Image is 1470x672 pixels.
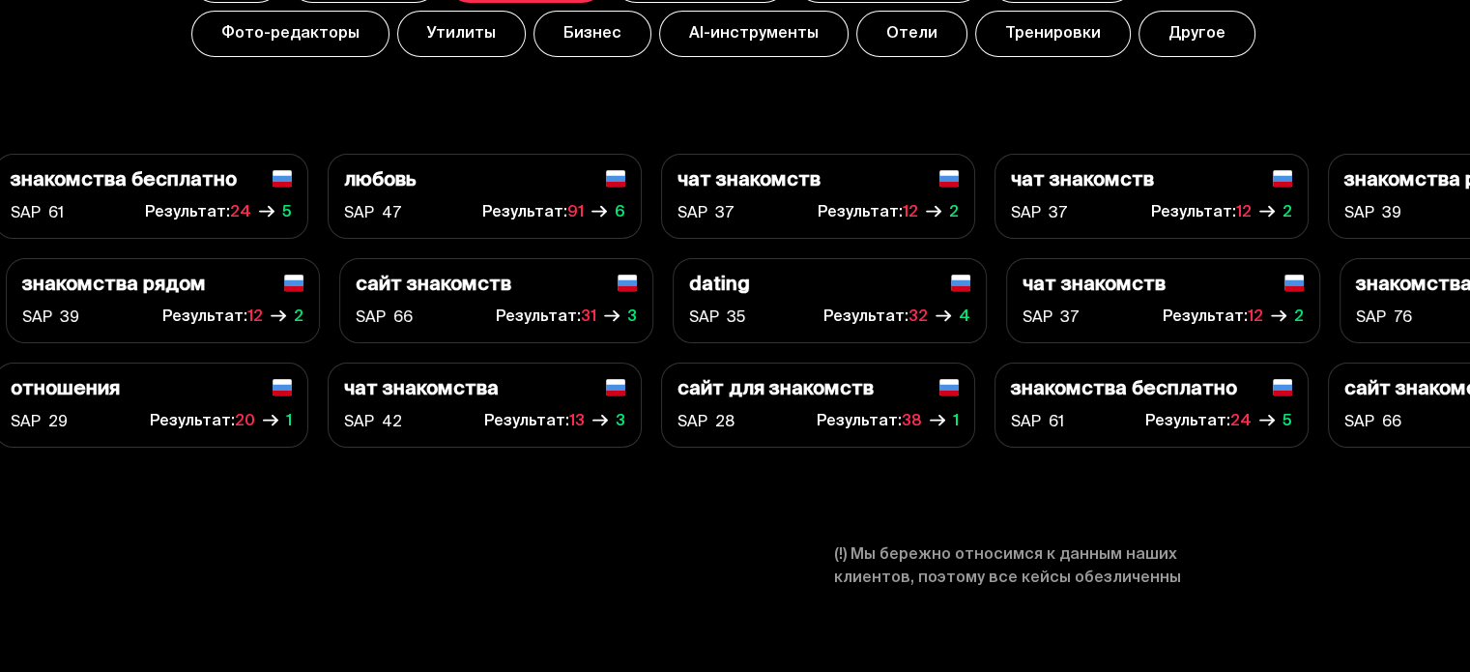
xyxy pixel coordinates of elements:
p: 66 [1382,411,1401,434]
span: 91 [567,200,615,227]
span: 12 [1248,305,1294,332]
p: любовь [344,170,417,192]
span: Результат: [1145,411,1230,434]
span: 12 [1236,200,1283,227]
p: 61 [48,202,64,225]
p: SAP [1344,202,1374,225]
p: SAP [677,202,707,225]
span: Результат: [162,307,247,330]
p: 76 [1394,307,1412,330]
span: 13 [569,409,616,436]
p: SAP [11,202,41,225]
p: чат знакомств [1023,275,1166,297]
span: 1 [953,411,959,434]
span: Результат: [496,307,581,330]
p: SAP [1356,307,1386,330]
p: 47 [382,202,401,225]
p: 35 [727,307,745,330]
span: Результат: [1163,307,1248,330]
p: SAP [344,411,374,434]
span: 38 [902,409,953,436]
p: 61 [1049,411,1064,434]
span: Результат: [145,202,230,225]
p: чат знакомств [1011,170,1154,192]
p: SAP [1011,411,1041,434]
span: Результат: [482,202,567,225]
span: Результат: [150,411,235,434]
span: 20 [235,409,286,436]
span: 12 [247,305,294,332]
p: 39 [60,307,79,330]
p: 37 [1060,307,1079,330]
p: 28 [715,411,735,434]
span: Результат: [484,411,569,434]
p: сайт знакомств [356,275,511,297]
span: Результат: [823,307,908,330]
span: 24 [1230,409,1283,436]
p: 66 [393,307,413,330]
button: AI-инструменты [659,11,849,57]
p: SAP [677,411,707,434]
p: знакомства рядом [22,275,206,297]
p: знакомства бесплатно [1011,379,1237,401]
p: dating [689,275,750,297]
p: SAP [11,411,41,434]
p: SAP [22,307,52,330]
p: SAP [1344,411,1374,434]
span: (!) Мы бережно относимся к данным наших клиентов, поэтому все кейсы обезличенны [834,544,1248,591]
button: Отели [856,11,967,57]
p: SAP [689,307,719,330]
span: 31 [581,305,627,332]
p: сайт для знакомств [677,379,874,401]
button: Утилиты [397,11,526,57]
p: SAP [344,202,374,225]
button: Фото-редакторы [191,11,389,57]
span: 4 [959,307,970,330]
button: Другое [1139,11,1255,57]
span: 12 [903,200,949,227]
span: 6 [615,202,625,225]
span: 1 [286,411,292,434]
span: Результат: [1151,202,1236,225]
p: SAP [1023,307,1052,330]
p: 39 [1382,202,1401,225]
span: 3 [616,411,625,434]
span: Результат: [818,202,903,225]
p: чат знакомств [677,170,821,192]
span: 5 [1283,411,1292,434]
p: SAP [1011,202,1041,225]
p: 29 [48,411,68,434]
span: 2 [1283,202,1292,225]
span: Результат: [817,411,902,434]
p: знакомства бесплатно [11,170,237,192]
p: отношения [11,379,120,401]
span: 24 [230,200,282,227]
span: 2 [949,202,959,225]
button: Тренировки [975,11,1131,57]
p: 37 [715,202,734,225]
span: 32 [908,305,959,332]
span: 5 [282,202,292,225]
span: 2 [1294,307,1304,330]
span: 2 [294,307,303,330]
p: 37 [1049,202,1067,225]
p: SAP [356,307,386,330]
p: чат знакомства [344,379,499,401]
p: 42 [382,411,402,434]
button: Бизнес [533,11,651,57]
span: 3 [627,307,637,330]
